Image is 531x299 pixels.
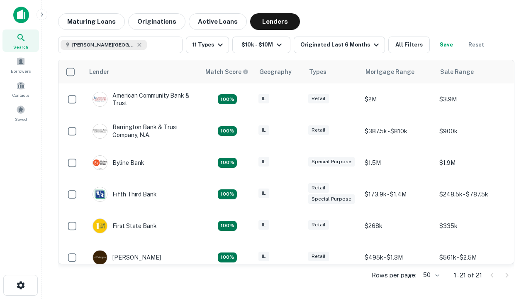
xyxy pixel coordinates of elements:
[93,187,157,202] div: Fifth Third Bank
[360,115,435,147] td: $387.5k - $810k
[258,94,269,103] div: IL
[11,68,31,74] span: Borrowers
[300,40,381,50] div: Originated Last 6 Months
[2,102,39,124] a: Saved
[218,126,237,136] div: Matching Properties: 3, hasApolloMatch: undefined
[308,220,329,230] div: Retail
[360,210,435,242] td: $268k
[388,37,430,53] button: All Filters
[308,125,329,135] div: Retail
[2,78,39,100] a: Contacts
[420,269,441,281] div: 50
[360,83,435,115] td: $2M
[89,67,109,77] div: Lender
[72,41,134,49] span: [PERSON_NAME][GEOGRAPHIC_DATA], [GEOGRAPHIC_DATA]
[308,252,329,261] div: Retail
[2,29,39,52] a: Search
[218,252,237,262] div: Matching Properties: 3, hasApolloMatch: undefined
[218,94,237,104] div: Matching Properties: 2, hasApolloMatch: undefined
[128,13,185,30] button: Originations
[93,123,192,138] div: Barrington Bank & Trust Company, N.a.
[93,250,161,265] div: [PERSON_NAME]
[93,155,144,170] div: Byline Bank
[309,67,326,77] div: Types
[258,252,269,261] div: IL
[258,220,269,230] div: IL
[84,60,200,83] th: Lender
[463,37,490,53] button: Reset
[205,67,248,76] div: Capitalize uses an advanced AI algorithm to match your search with the best lender. The match sco...
[308,183,329,193] div: Retail
[435,60,510,83] th: Sale Range
[360,60,435,83] th: Mortgage Range
[93,92,107,106] img: picture
[365,67,414,77] div: Mortgage Range
[435,179,510,210] td: $248.5k - $787.5k
[440,67,474,77] div: Sale Range
[15,116,27,123] span: Saved
[232,37,290,53] button: $10k - $10M
[308,194,355,204] div: Special Purpose
[308,94,329,103] div: Retail
[258,189,269,198] div: IL
[2,54,39,76] a: Borrowers
[454,270,482,280] p: 1–21 of 21
[254,60,304,83] th: Geography
[12,92,29,98] span: Contacts
[189,13,247,30] button: Active Loans
[360,242,435,273] td: $495k - $1.3M
[93,156,107,170] img: picture
[13,7,29,23] img: capitalize-icon.png
[218,158,237,168] div: Matching Properties: 2, hasApolloMatch: undefined
[308,157,355,167] div: Special Purpose
[304,60,360,83] th: Types
[205,67,247,76] h6: Match Score
[360,179,435,210] td: $173.9k - $1.4M
[186,37,229,53] button: 11 Types
[435,242,510,273] td: $561k - $2.5M
[250,13,300,30] button: Lenders
[372,270,417,280] p: Rows per page:
[13,44,28,50] span: Search
[258,157,269,167] div: IL
[93,218,157,233] div: First State Bank
[258,125,269,135] div: IL
[259,67,292,77] div: Geography
[435,83,510,115] td: $3.9M
[435,147,510,179] td: $1.9M
[435,115,510,147] td: $900k
[58,13,125,30] button: Maturing Loans
[433,37,460,53] button: Save your search to get updates of matches that match your search criteria.
[93,219,107,233] img: picture
[490,233,531,272] iframe: Chat Widget
[218,221,237,231] div: Matching Properties: 2, hasApolloMatch: undefined
[435,210,510,242] td: $335k
[218,189,237,199] div: Matching Properties: 2, hasApolloMatch: undefined
[294,37,385,53] button: Originated Last 6 Months
[93,250,107,265] img: picture
[360,147,435,179] td: $1.5M
[93,187,107,201] img: picture
[200,60,254,83] th: Capitalize uses an advanced AI algorithm to match your search with the best lender. The match sco...
[93,124,107,138] img: picture
[93,92,192,107] div: American Community Bank & Trust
